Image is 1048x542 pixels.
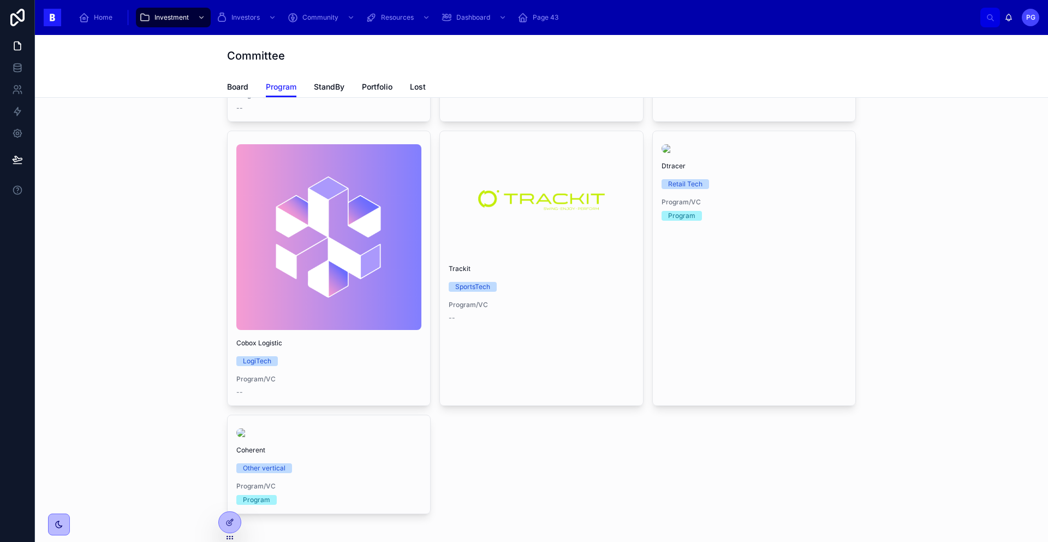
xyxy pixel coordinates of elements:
[236,375,421,384] span: Program/VC
[266,81,296,92] span: Program
[70,5,980,30] div: scrollable content
[1026,13,1035,22] span: PG
[362,81,392,92] span: Portfolio
[410,81,426,92] span: Lost
[236,482,421,491] span: Program/VC
[94,13,112,22] span: Home
[314,81,344,92] span: StandBy
[227,131,431,405] a: Cobox LogisticLogiTechProgram/VC--
[449,264,634,273] span: Trackit
[410,77,426,99] a: Lost
[668,211,695,221] div: Program
[136,8,211,27] a: Investment
[533,13,558,22] span: Page 43
[668,179,702,189] div: Retail Tech
[213,8,282,27] a: Investors
[236,446,421,455] span: Coherent
[75,8,120,27] a: Home
[302,13,338,22] span: Community
[236,388,243,397] span: --
[227,48,285,63] h1: Committee
[662,144,847,153] img: logo-Dtracer.png
[236,339,421,347] span: Cobox Logistic
[227,81,248,92] span: Board
[266,77,296,98] a: Program
[449,301,634,309] span: Program/VC
[227,77,248,99] a: Board
[438,8,512,27] a: Dashboard
[381,13,414,22] span: Resources
[227,415,431,514] a: CoherentOther verticalProgram/VCProgram
[455,282,490,292] div: SportsTech
[236,144,421,329] img: logos.png
[243,463,285,473] div: Other vertical
[284,8,360,27] a: Community
[44,9,61,26] img: App logo
[662,162,847,170] span: Dtracer
[662,198,847,207] span: Program/VC
[236,428,421,437] img: Coherent-Black.svg
[362,8,436,27] a: Resources
[456,13,490,22] span: Dashboard
[362,77,392,99] a: Portfolio
[449,144,634,256] img: logotipo_tagline_color_2_sin_fondo_1.png
[314,77,344,99] a: StandBy
[243,356,271,366] div: LogiTech
[243,495,270,505] div: Program
[154,13,189,22] span: Investment
[231,13,260,22] span: Investors
[236,104,243,113] span: --
[449,314,455,322] span: --
[514,8,566,27] a: Page 43
[439,131,643,405] a: TrackitSportsTechProgram/VC--
[652,131,856,405] a: DtracerRetail TechProgram/VCProgram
